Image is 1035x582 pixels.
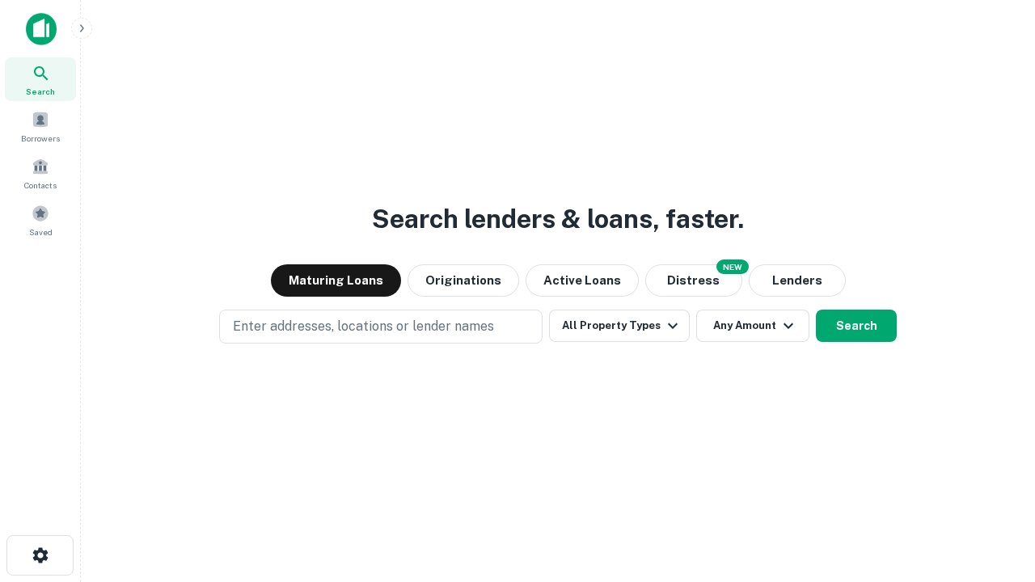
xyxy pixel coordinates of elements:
[816,310,897,342] button: Search
[549,310,690,342] button: All Property Types
[24,179,57,192] span: Contacts
[696,310,809,342] button: Any Amount
[29,226,53,238] span: Saved
[219,310,543,344] button: Enter addresses, locations or lender names
[26,13,57,45] img: capitalize-icon.png
[954,453,1035,530] iframe: Chat Widget
[749,264,846,297] button: Lenders
[5,151,76,195] a: Contacts
[408,264,519,297] button: Originations
[26,85,55,98] span: Search
[233,317,494,336] p: Enter addresses, locations or lender names
[372,200,744,238] h3: Search lenders & loans, faster.
[645,264,742,297] button: Search distressed loans with lien and other non-mortgage details.
[21,132,60,145] span: Borrowers
[5,57,76,101] a: Search
[271,264,401,297] button: Maturing Loans
[526,264,639,297] button: Active Loans
[716,259,749,274] div: NEW
[5,198,76,242] a: Saved
[5,104,76,148] a: Borrowers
